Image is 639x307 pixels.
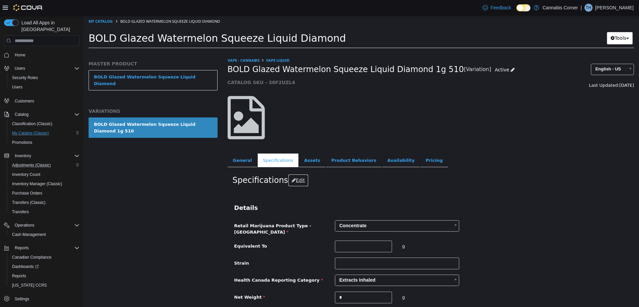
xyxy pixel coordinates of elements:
span: Settings [12,295,80,303]
button: Catalog [1,110,82,119]
img: Cova [13,4,43,11]
h3: Details [151,189,544,196]
span: Equivalent To [151,228,183,233]
span: Home [12,51,80,59]
span: Customers [15,98,34,104]
a: Availability [298,138,337,152]
span: Reports [12,244,80,252]
span: Inventory [12,152,80,160]
h5: VARIATIONS [5,93,134,99]
span: Security Roles [9,74,80,82]
span: BOLD Glazed Watermelon Squeeze Liquid Diamond [37,3,136,8]
button: Users [1,64,82,73]
button: Reports [7,271,82,281]
h5: CATALOG SKU - 38F2UZL4 [144,64,446,70]
span: Washington CCRS [9,281,80,289]
span: Promotions [9,138,80,146]
span: Transfers [12,209,29,215]
button: Edit [205,159,225,171]
a: Transfers (Classic) [9,199,48,207]
button: Users [12,64,28,72]
a: Settings [12,295,32,303]
span: Classification (Classic) [12,121,52,126]
span: Customers [12,96,80,105]
a: Product Behaviors [242,138,298,152]
button: Inventory [12,152,34,160]
button: Operations [12,221,37,229]
span: TH [586,4,591,12]
button: Adjustments (Classic) [7,161,82,170]
span: Cash Management [12,232,46,237]
a: Home [12,51,28,59]
span: Feedback [491,4,511,11]
a: Dashboards [9,263,41,271]
div: g [313,276,381,288]
h5: MASTER PRODUCT [5,45,134,51]
span: Inventory Count [12,172,40,177]
div: Tania Hines [585,4,593,12]
button: Reports [12,244,31,252]
span: Home [15,52,25,58]
a: Promotions [9,138,35,146]
a: Pricing [337,138,365,152]
span: Reports [9,272,80,280]
span: Purchase Orders [9,189,80,197]
button: Transfers [7,207,82,217]
a: Assets [215,138,242,152]
div: BOLD Glazed Watermelon Squeeze Liquid Diamond 1g 510 [10,106,129,119]
span: Classification (Classic) [9,120,80,128]
button: Catalog [12,110,31,118]
button: Settings [1,294,82,304]
a: Adjustments (Classic) [9,161,53,169]
span: Strain [151,245,165,250]
button: Operations [1,221,82,230]
button: [US_STATE] CCRS [7,281,82,290]
p: Cannabis Corner [542,4,578,12]
span: Adjustments (Classic) [9,161,80,169]
a: Vape Liquid [182,42,206,47]
span: Dark Mode [516,11,517,12]
a: Security Roles [9,74,40,82]
button: Customers [1,96,82,105]
button: Purchase Orders [7,189,82,198]
a: Classification (Classic) [9,120,55,128]
span: Reports [15,245,29,251]
button: Classification (Classic) [7,119,82,128]
h2: Specifications [149,159,546,171]
span: Canadian Compliance [9,253,80,261]
a: [US_STATE] CCRS [9,281,49,289]
p: | [581,4,582,12]
span: Active [411,52,425,57]
a: Extracts Inhaled [251,259,376,271]
span: Inventory Manager (Classic) [12,181,62,187]
a: Cash Management [9,231,48,239]
span: Inventory Count [9,171,80,179]
a: English - US [507,48,550,60]
span: Users [12,84,22,90]
a: Dashboards [7,262,82,271]
span: Extracts Inhaled [252,260,367,270]
button: Security Roles [7,73,82,82]
button: Home [1,50,82,60]
button: Inventory [1,151,82,161]
a: Specifications [174,138,215,152]
button: Users [7,82,82,92]
small: [Variation] [380,52,407,57]
a: Customers [12,97,37,105]
a: Feedback [480,1,514,14]
span: My Catalog (Classic) [9,129,80,137]
span: Users [9,83,80,91]
span: Inventory Manager (Classic) [9,180,80,188]
input: Dark Mode [516,4,530,11]
span: English - US [508,49,541,59]
a: VAPE - CANNABIS [144,42,176,47]
span: Canadian Compliance [12,255,51,260]
span: Catalog [12,110,80,118]
div: g [313,225,381,237]
span: Security Roles [12,75,38,80]
a: General [144,138,174,152]
span: Dashboards [12,264,39,269]
span: [DATE] [536,67,550,72]
span: Operations [15,223,34,228]
a: My Catalog [5,3,29,8]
